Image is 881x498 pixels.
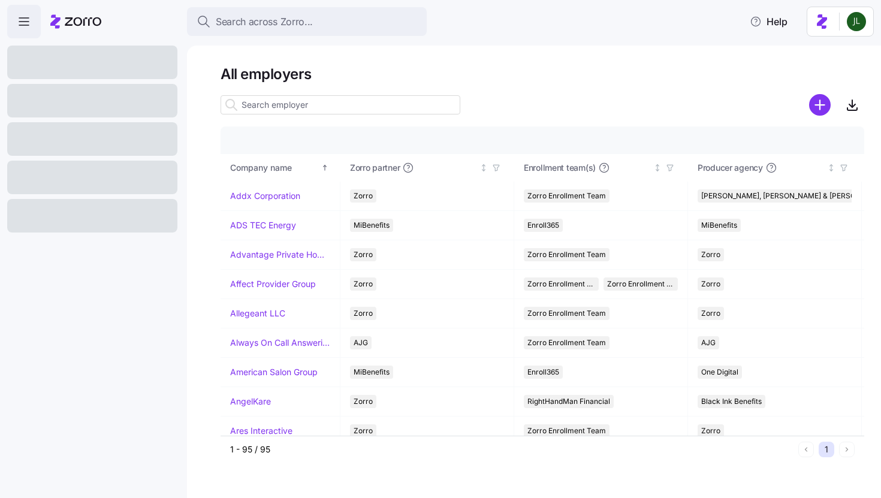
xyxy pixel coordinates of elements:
[701,336,716,349] span: AJG
[321,164,329,172] div: Sorted ascending
[527,248,606,261] span: Zorro Enrollment Team
[230,366,318,378] a: American Salon Group
[230,396,271,408] a: AngelKare
[354,395,373,408] span: Zorro
[607,277,675,291] span: Zorro Enrollment Experts
[354,424,373,437] span: Zorro
[701,307,720,320] span: Zorro
[230,443,793,455] div: 1 - 95 / 95
[527,395,610,408] span: RightHandMan Financial
[230,190,300,202] a: Addx Corporation
[230,278,316,290] a: Affect Provider Group
[701,395,762,408] span: Black Ink Benefits
[221,65,864,83] h1: All employers
[701,366,738,379] span: One Digital
[839,442,855,457] button: Next page
[354,189,373,203] span: Zorro
[350,162,400,174] span: Zorro partner
[688,154,862,182] th: Producer agencyNot sorted
[230,337,330,349] a: Always On Call Answering Service
[809,94,831,116] svg: add icon
[354,366,390,379] span: MiBenefits
[698,162,763,174] span: Producer agency
[701,219,737,232] span: MiBenefits
[524,162,596,174] span: Enrollment team(s)
[354,277,373,291] span: Zorro
[221,154,340,182] th: Company nameSorted ascending
[230,219,296,231] a: ADS TEC Energy
[230,161,319,174] div: Company name
[354,307,373,320] span: Zorro
[653,164,662,172] div: Not sorted
[819,442,834,457] button: 1
[216,14,313,29] span: Search across Zorro...
[354,336,368,349] span: AJG
[354,248,373,261] span: Zorro
[479,164,488,172] div: Not sorted
[847,12,866,31] img: d9b9d5af0451fe2f8c405234d2cf2198
[187,7,427,36] button: Search across Zorro...
[701,248,720,261] span: Zorro
[701,424,720,437] span: Zorro
[527,189,606,203] span: Zorro Enrollment Team
[701,277,720,291] span: Zorro
[514,154,688,182] th: Enrollment team(s)Not sorted
[740,10,797,34] button: Help
[527,307,606,320] span: Zorro Enrollment Team
[750,14,788,29] span: Help
[527,424,606,437] span: Zorro Enrollment Team
[230,249,330,261] a: Advantage Private Home Care
[230,307,285,319] a: Allegeant LLC
[340,154,514,182] th: Zorro partnerNot sorted
[354,219,390,232] span: MiBenefits
[798,442,814,457] button: Previous page
[527,366,559,379] span: Enroll365
[527,277,595,291] span: Zorro Enrollment Team
[221,95,460,114] input: Search employer
[527,219,559,232] span: Enroll365
[230,425,292,437] a: Ares Interactive
[827,164,835,172] div: Not sorted
[527,336,606,349] span: Zorro Enrollment Team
